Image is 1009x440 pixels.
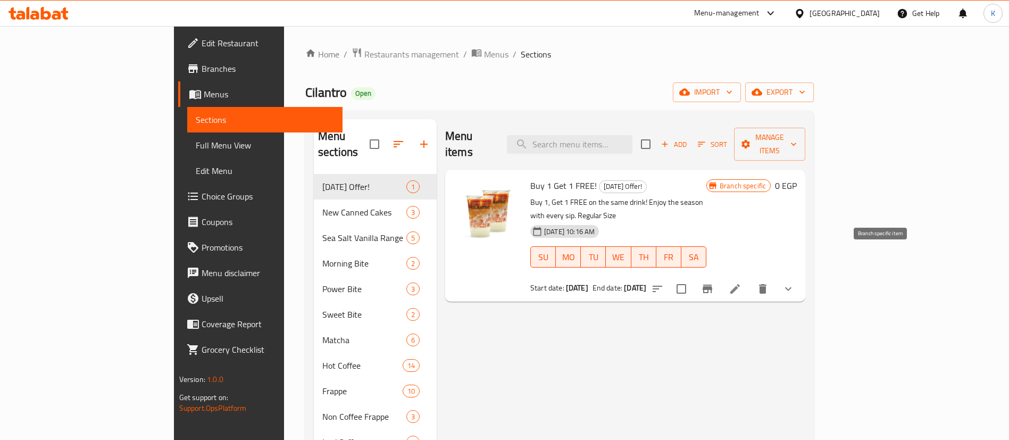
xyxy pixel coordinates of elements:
div: Hot Coffee14 [314,353,437,378]
input: search [507,135,632,154]
div: items [406,206,420,219]
span: SU [535,250,552,265]
span: 2 [407,259,419,269]
h2: Menu items [445,128,494,160]
span: Promotions [202,241,334,254]
span: Cilantro [305,80,347,104]
span: Sections [196,113,334,126]
div: items [406,180,420,193]
span: Full Menu View [196,139,334,152]
span: Menu disclaimer [202,267,334,279]
button: Manage items [734,128,805,161]
span: 3 [407,412,419,422]
a: Restaurants management [352,47,459,61]
span: Sort items [691,136,734,153]
span: Select all sections [363,133,386,155]
a: Promotions [178,235,343,260]
p: Buy 1, Get 1 FREE on the same drink! Enjoy the season with every sip. Regular Size [530,196,706,222]
span: End date: [593,281,622,295]
span: Sea Salt Vanilla Range [322,231,406,244]
div: items [403,385,420,397]
div: Sweet Bite2 [314,302,437,327]
b: [DATE] [624,281,646,295]
span: 14 [403,361,419,371]
svg: Show Choices [782,283,795,295]
button: Branch-specific-item [695,276,720,302]
button: export [745,82,814,102]
span: Buy 1 Get 1 FREE! [530,178,597,194]
span: Manage items [743,131,797,157]
div: Hot Coffee [322,359,403,372]
span: Upsell [202,292,334,305]
span: Edit Restaurant [202,37,334,49]
button: Sort [695,136,730,153]
a: Support.OpsPlatform [179,401,247,415]
div: Non Coffee Frappe3 [314,404,437,429]
h2: Menu sections [318,128,370,160]
span: Edit Menu [196,164,334,177]
h6: 0 EGP [775,178,797,193]
button: Add section [411,131,437,157]
div: items [406,231,420,244]
span: TU [585,250,602,265]
span: Sweet Bite [322,308,406,321]
span: K [991,7,995,19]
button: Add [657,136,691,153]
span: Grocery Checklist [202,343,334,356]
span: Morning Bite [322,257,406,270]
b: [DATE] [566,281,588,295]
a: Edit Restaurant [178,30,343,56]
span: Menus [484,48,508,61]
span: WE [610,250,627,265]
span: Power Bite [322,283,406,295]
div: Frappe [322,385,403,397]
span: Coupons [202,215,334,228]
div: items [406,283,420,295]
div: Frappe10 [314,378,437,404]
button: FR [656,246,681,268]
span: Sections [521,48,551,61]
nav: breadcrumb [305,47,814,61]
button: TH [631,246,656,268]
span: Select to update [670,278,693,300]
span: Coverage Report [202,318,334,330]
div: Open [351,87,376,100]
div: Power Bite3 [314,276,437,302]
span: MO [560,250,577,265]
span: 6 [407,335,419,345]
img: Buy 1 Get 1 FREE! [454,178,522,246]
span: Choice Groups [202,190,334,203]
span: export [754,86,805,99]
button: import [673,82,741,102]
span: Non Coffee Frappe [322,410,406,423]
button: TU [581,246,606,268]
a: Coverage Report [178,311,343,337]
span: Branch specific [715,181,770,191]
a: Menus [178,81,343,107]
span: Select section [635,133,657,155]
span: 3 [407,207,419,218]
a: Sections [187,107,343,132]
a: Upsell [178,286,343,311]
div: Matcha [322,334,406,346]
span: FR [661,250,677,265]
span: import [681,86,732,99]
span: Branches [202,62,334,75]
div: items [406,334,420,346]
li: / [513,48,516,61]
a: Coupons [178,209,343,235]
div: New Canned Cakes3 [314,200,437,225]
div: International Coffee Day Offer! [599,180,647,193]
span: 5 [407,233,419,243]
span: 1 [407,182,419,192]
span: Add item [657,136,691,153]
span: 1.0.0 [207,372,223,386]
div: Morning Bite2 [314,251,437,276]
div: items [406,410,420,423]
a: Branches [178,56,343,81]
button: MO [556,246,581,268]
span: SA [686,250,702,265]
span: Sort sections [386,131,411,157]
